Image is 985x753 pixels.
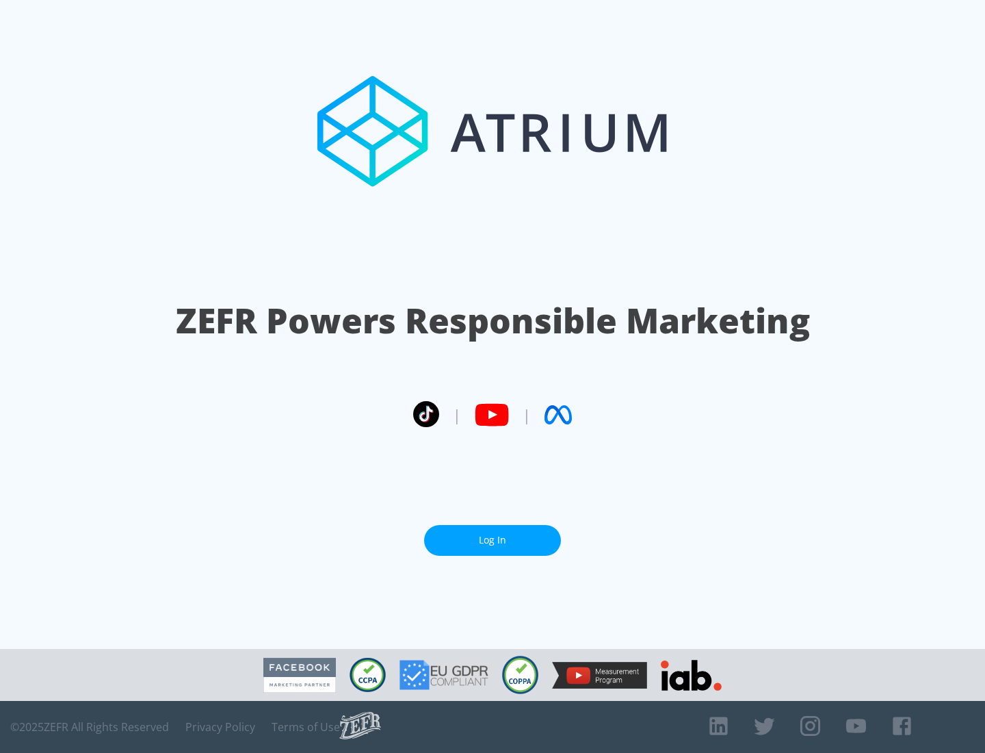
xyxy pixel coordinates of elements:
img: YouTube Measurement Program [552,662,647,689]
a: Privacy Policy [185,720,255,734]
span: | [453,405,461,425]
img: COPPA Compliant [502,656,538,694]
img: Facebook Marketing Partner [263,658,336,693]
a: Log In [424,525,561,556]
img: GDPR Compliant [399,660,488,690]
a: Terms of Use [272,720,340,734]
h1: ZEFR Powers Responsible Marketing [176,297,810,344]
span: © 2025 ZEFR All Rights Reserved [10,720,169,734]
img: IAB [661,660,722,691]
span: | [523,405,531,425]
img: CCPA Compliant [350,658,386,692]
